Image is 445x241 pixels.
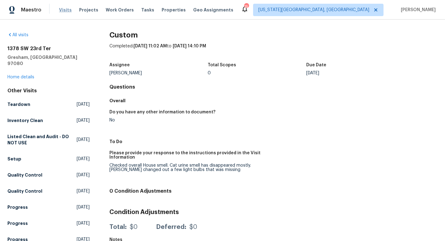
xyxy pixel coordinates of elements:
a: Listed Clean and Audit - DO NOT USE[DATE] [7,131,90,148]
div: [PERSON_NAME] [109,71,208,75]
h5: To Do [109,138,438,145]
span: [DATE] [77,117,90,124]
h5: Do you have any other information to document? [109,110,215,114]
div: 15 [244,4,248,10]
h4: 0 Condition Adjustments [109,188,438,194]
h5: Quality Control [7,172,42,178]
span: Geo Assignments [193,7,233,13]
div: No [109,118,269,122]
h5: Listed Clean and Audit - DO NOT USE [7,134,77,146]
div: Other Visits [7,88,90,94]
a: Progress[DATE] [7,218,90,229]
span: Maestro [21,7,41,13]
h5: Due Date [306,63,326,67]
span: [DATE] [77,137,90,143]
h3: Condition Adjustments [109,209,438,215]
span: [US_STATE][GEOGRAPHIC_DATA], [GEOGRAPHIC_DATA] [258,7,369,13]
a: Progress[DATE] [7,202,90,213]
h5: Overall [109,98,438,104]
span: Properties [162,7,186,13]
a: Quality Control[DATE] [7,186,90,197]
h5: Progress [7,204,28,210]
a: Home details [7,75,34,79]
h5: Gresham, [GEOGRAPHIC_DATA] 97080 [7,54,90,67]
span: Tasks [141,8,154,12]
h5: Teardown [7,101,30,107]
h5: Inventory Clean [7,117,43,124]
h2: 1378 SW 23rd Ter [7,46,90,52]
div: Checked overall House smell. Cat urine smell has disappeared mostly. [PERSON_NAME] changed out a ... [109,163,269,172]
div: Deferred: [156,224,186,230]
a: Teardown[DATE] [7,99,90,110]
div: Completed: to [109,43,438,59]
h2: Custom [109,32,438,38]
h5: Total Scopes [208,63,236,67]
a: All visits [7,33,28,37]
div: 0 [208,71,306,75]
span: Visits [59,7,72,13]
span: Work Orders [106,7,134,13]
span: [DATE] [77,101,90,107]
span: [PERSON_NAME] [398,7,436,13]
a: Quality Control[DATE] [7,169,90,181]
div: Total: [109,224,127,230]
div: $0 [189,224,197,230]
h5: Quality Control [7,188,42,194]
h5: Progress [7,220,28,226]
span: [DATE] [77,220,90,226]
h5: Setup [7,156,21,162]
a: Inventory Clean[DATE] [7,115,90,126]
span: [DATE] 11:02 AM [133,44,167,48]
span: [DATE] [77,188,90,194]
div: [DATE] [306,71,405,75]
span: Projects [79,7,98,13]
h4: Questions [109,84,438,90]
h5: Please provide your response to the instructions provided in the Visit Information [109,151,269,160]
h5: Assignee [109,63,130,67]
a: Setup[DATE] [7,153,90,164]
span: [DATE] [77,204,90,210]
div: $0 [130,224,138,230]
span: [DATE] 14:10 PM [173,44,206,48]
span: [DATE] [77,156,90,162]
span: [DATE] [77,172,90,178]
